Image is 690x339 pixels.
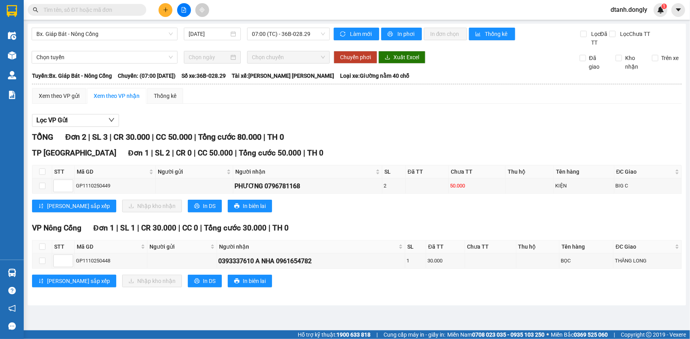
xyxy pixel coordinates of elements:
span: | [303,148,305,157]
div: THĂNG LONG [615,257,680,265]
span: Bx. Giáp Bát - Nông Cống [36,28,173,40]
span: SL 3 [92,132,108,142]
span: Đơn 1 [93,223,114,232]
strong: 0708 023 035 - 0935 103 250 [472,332,544,338]
span: plus [163,7,168,13]
span: Đã giao [586,54,610,71]
span: printer [234,203,240,210]
span: Tổng cước 30.000 [204,223,267,232]
div: BỌC [561,257,612,265]
img: icon-new-feature [657,6,664,13]
span: Người nhận [235,167,374,176]
button: caret-down [671,3,685,17]
span: Lọc VP Gửi [36,115,68,125]
div: 0393337610 A NHA 0961654782 [218,256,404,266]
span: Làm mới [350,30,373,38]
span: Mã GD [77,167,147,176]
button: printerIn biên lai [228,200,272,212]
span: Thống kê [485,30,509,38]
span: search [33,7,38,13]
th: STT [52,240,75,253]
span: | [194,148,196,157]
span: Miền Bắc [551,330,608,339]
span: | [194,132,196,142]
button: printerIn biên lai [228,275,272,287]
button: printerIn phơi [381,28,422,40]
span: SL 2 [155,148,170,157]
span: Đơn 1 [128,148,149,157]
span: In phơi [397,30,416,38]
span: | [151,148,153,157]
button: downloadNhập kho nhận [122,200,182,212]
img: warehouse-icon [8,71,16,79]
span: | [268,223,270,232]
div: GP1110250449 [76,182,154,190]
span: | [376,330,378,339]
span: printer [194,203,200,210]
span: In DS [203,277,216,285]
span: | [235,148,237,157]
span: Lọc Chưa TT [617,30,651,38]
span: question-circle [8,287,16,294]
sup: 1 [662,4,667,9]
button: downloadNhập kho nhận [122,275,182,287]
span: bar-chart [475,31,482,37]
button: bar-chartThống kê [469,28,515,40]
span: Kho nhận [622,54,646,71]
span: | [137,223,139,232]
button: sort-ascending[PERSON_NAME] sắp xếp [32,275,116,287]
td: GP1110250448 [75,253,147,269]
span: Đơn 2 [65,132,86,142]
span: In biên lai [243,277,266,285]
span: Chuyến: (07:00 [DATE]) [118,71,176,80]
span: TH 0 [307,148,323,157]
th: Tên hàng [554,165,614,178]
span: ĐC Giao [616,167,673,176]
img: solution-icon [8,91,16,99]
button: printerIn DS [188,200,222,212]
strong: 1900 633 818 [336,332,371,338]
span: 07:00 (TC) - 36B-028.29 [252,28,325,40]
span: In DS [203,202,216,210]
span: dtanh.dongly [604,5,654,15]
input: Tìm tên, số ĐT hoặc mã đơn [43,6,137,14]
span: [PERSON_NAME] sắp xếp [47,277,110,285]
span: Loại xe: Giường nằm 40 chỗ [340,71,409,80]
span: printer [194,278,200,285]
th: Thu hộ [516,240,560,253]
span: | [263,132,265,142]
div: KIỆN [555,182,613,190]
div: 50.000 [450,182,504,190]
span: TH 0 [272,223,289,232]
th: Chưa TT [449,165,506,178]
span: sort-ascending [38,278,44,285]
span: | [178,223,180,232]
span: 1 [663,4,665,9]
span: file-add [181,7,187,13]
button: file-add [177,3,191,17]
span: TH 0 [267,132,284,142]
span: download [385,54,390,61]
span: down [108,117,115,123]
span: [PERSON_NAME] sắp xếp [47,202,110,210]
span: Tổng cước 50.000 [239,148,301,157]
span: Mã GD [77,242,139,251]
span: | [200,223,202,232]
span: | [152,132,154,142]
span: printer [388,31,394,37]
span: copyright [646,332,652,337]
div: Thống kê [154,92,176,100]
th: Chưa TT [465,240,516,253]
button: In đơn chọn [424,28,467,40]
th: Tên hàng [560,240,614,253]
span: CR 0 [176,148,192,157]
span: Chọn chuyến [252,51,325,63]
span: Trên xe [658,54,682,62]
span: printer [234,278,240,285]
input: Chọn ngày [189,53,229,62]
span: | [172,148,174,157]
span: SL 1 [120,223,135,232]
span: notification [8,305,16,312]
button: aim [195,3,209,17]
span: Cung cấp máy in - giấy in: [384,330,445,339]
